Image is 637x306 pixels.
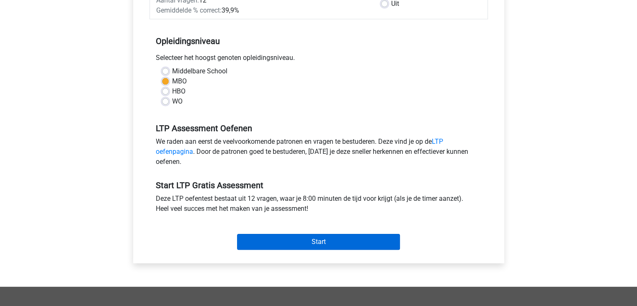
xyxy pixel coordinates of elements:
h5: Opleidingsniveau [156,33,482,49]
h5: Start LTP Gratis Assessment [156,180,482,190]
div: We raden aan eerst de veelvoorkomende patronen en vragen te bestuderen. Deze vind je op de . Door... [150,137,488,170]
label: HBO [172,86,186,96]
div: 39,9% [150,5,375,16]
label: MBO [172,76,187,86]
div: Selecteer het hoogst genoten opleidingsniveau. [150,53,488,66]
input: Start [237,234,400,250]
label: WO [172,96,183,106]
label: Middelbare School [172,66,227,76]
div: Deze LTP oefentest bestaat uit 12 vragen, waar je 8:00 minuten de tijd voor krijgt (als je de tim... [150,194,488,217]
span: Gemiddelde % correct: [156,6,222,14]
h5: LTP Assessment Oefenen [156,123,482,133]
